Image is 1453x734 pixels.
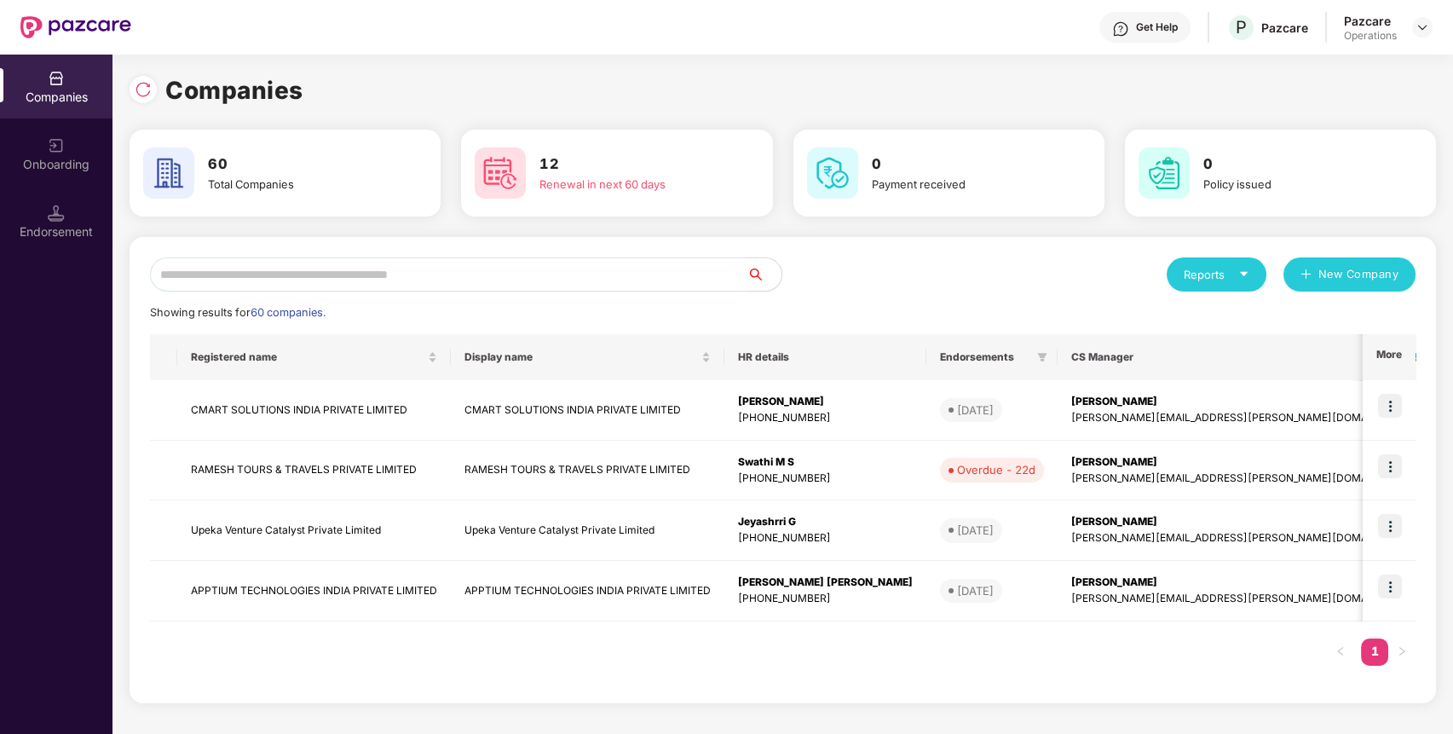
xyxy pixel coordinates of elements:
h3: 0 [872,153,1057,176]
span: right [1397,646,1407,656]
li: 1 [1361,639,1388,666]
div: [PERSON_NAME][EMAIL_ADDRESS][PERSON_NAME][DOMAIN_NAME] [1071,410,1416,426]
img: icon [1378,514,1402,538]
button: plusNew Company [1283,257,1416,292]
img: New Pazcare Logo [20,16,131,38]
div: Total Companies [208,176,393,193]
td: CMART SOLUTIONS INDIA PRIVATE LIMITED [177,380,451,441]
img: svg+xml;base64,PHN2ZyB4bWxucz0iaHR0cDovL3d3dy53My5vcmcvMjAwMC9zdmciIHdpZHRoPSI2MCIgaGVpZ2h0PSI2MC... [807,147,858,199]
span: Endorsements [940,350,1030,364]
div: [PERSON_NAME] [PERSON_NAME] [738,575,913,591]
a: 1 [1361,639,1388,664]
div: [DATE] [957,582,994,599]
div: [DATE] [957,402,994,419]
div: [PERSON_NAME][EMAIL_ADDRESS][PERSON_NAME][DOMAIN_NAME] [1071,530,1416,546]
div: Operations [1344,29,1397,43]
div: [PERSON_NAME][EMAIL_ADDRESS][PERSON_NAME][DOMAIN_NAME] [1071,471,1416,487]
div: Swathi M S [738,454,913,471]
span: CS Manager [1071,350,1403,364]
span: plus [1300,269,1312,282]
td: RAMESH TOURS & TRAVELS PRIVATE LIMITED [451,441,724,501]
div: [PERSON_NAME] [738,394,913,410]
img: svg+xml;base64,PHN2ZyB4bWxucz0iaHR0cDovL3d3dy53My5vcmcvMjAwMC9zdmciIHdpZHRoPSI2MCIgaGVpZ2h0PSI2MC... [475,147,526,199]
span: Showing results for [150,306,326,319]
td: CMART SOLUTIONS INDIA PRIVATE LIMITED [451,380,724,441]
div: [PHONE_NUMBER] [738,471,913,487]
span: filter [1037,352,1047,362]
img: icon [1378,454,1402,478]
div: Reports [1184,266,1249,283]
button: right [1388,639,1416,666]
span: P [1236,17,1247,38]
th: HR details [724,334,926,380]
div: Payment received [872,176,1057,193]
span: left [1335,646,1346,656]
img: icon [1378,575,1402,598]
div: [PERSON_NAME] [1071,454,1416,471]
div: [DATE] [957,522,994,539]
span: caret-down [1238,269,1249,280]
th: Registered name [177,334,451,380]
h3: 0 [1203,153,1388,176]
div: Pazcare [1261,20,1308,36]
th: Display name [451,334,724,380]
img: svg+xml;base64,PHN2ZyBpZD0iRHJvcGRvd24tMzJ4MzIiIHhtbG5zPSJodHRwOi8vd3d3LnczLm9yZy8yMDAwL3N2ZyIgd2... [1416,20,1429,34]
div: Renewal in next 60 days [539,176,724,193]
div: [PHONE_NUMBER] [738,591,913,607]
td: Upeka Venture Catalyst Private Limited [177,500,451,561]
div: Policy issued [1203,176,1388,193]
span: search [747,268,781,281]
div: Jeyashrri G [738,514,913,530]
img: svg+xml;base64,PHN2ZyB3aWR0aD0iMjAiIGhlaWdodD0iMjAiIHZpZXdCb3g9IjAgMCAyMCAyMCIgZmlsbD0ibm9uZSIgeG... [48,137,65,154]
div: [PHONE_NUMBER] [738,530,913,546]
img: svg+xml;base64,PHN2ZyBpZD0iSGVscC0zMngzMiIgeG1sbnM9Imh0dHA6Ly93d3cudzMub3JnLzIwMDAvc3ZnIiB3aWR0aD... [1112,20,1129,38]
div: Get Help [1136,20,1178,34]
img: icon [1378,394,1402,418]
img: svg+xml;base64,PHN2ZyB4bWxucz0iaHR0cDovL3d3dy53My5vcmcvMjAwMC9zdmciIHdpZHRoPSI2MCIgaGVpZ2h0PSI2MC... [143,147,194,199]
h3: 60 [208,153,393,176]
div: [PERSON_NAME] [1071,514,1416,530]
div: [PERSON_NAME] [1071,575,1416,591]
span: 60 companies. [251,306,326,319]
td: Upeka Venture Catalyst Private Limited [451,500,724,561]
div: [PERSON_NAME] [1071,394,1416,410]
span: Display name [464,350,698,364]
td: APPTIUM TECHNOLOGIES INDIA PRIVATE LIMITED [177,561,451,621]
span: Registered name [191,350,424,364]
button: left [1327,639,1354,666]
li: Next Page [1388,639,1416,666]
td: APPTIUM TECHNOLOGIES INDIA PRIVATE LIMITED [451,561,724,621]
td: RAMESH TOURS & TRAVELS PRIVATE LIMITED [177,441,451,501]
div: [PERSON_NAME][EMAIL_ADDRESS][PERSON_NAME][DOMAIN_NAME] [1071,591,1416,607]
img: svg+xml;base64,PHN2ZyBpZD0iQ29tcGFuaWVzIiB4bWxucz0iaHR0cDovL3d3dy53My5vcmcvMjAwMC9zdmciIHdpZHRoPS... [48,70,65,87]
th: More [1363,334,1416,380]
span: filter [1034,347,1051,367]
div: Pazcare [1344,13,1397,29]
img: svg+xml;base64,PHN2ZyB3aWR0aD0iMTQuNSIgaGVpZ2h0PSIxNC41IiB2aWV3Qm94PSIwIDAgMTYgMTYiIGZpbGw9Im5vbm... [48,205,65,222]
div: Overdue - 22d [957,461,1035,478]
div: [PHONE_NUMBER] [738,410,913,426]
span: New Company [1318,266,1399,283]
h3: 12 [539,153,724,176]
img: svg+xml;base64,PHN2ZyB4bWxucz0iaHR0cDovL3d3dy53My5vcmcvMjAwMC9zdmciIHdpZHRoPSI2MCIgaGVpZ2h0PSI2MC... [1139,147,1190,199]
h1: Companies [165,72,303,109]
img: svg+xml;base64,PHN2ZyBpZD0iUmVsb2FkLTMyeDMyIiB4bWxucz0iaHR0cDovL3d3dy53My5vcmcvMjAwMC9zdmciIHdpZH... [135,81,152,98]
button: search [747,257,782,292]
li: Previous Page [1327,639,1354,666]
